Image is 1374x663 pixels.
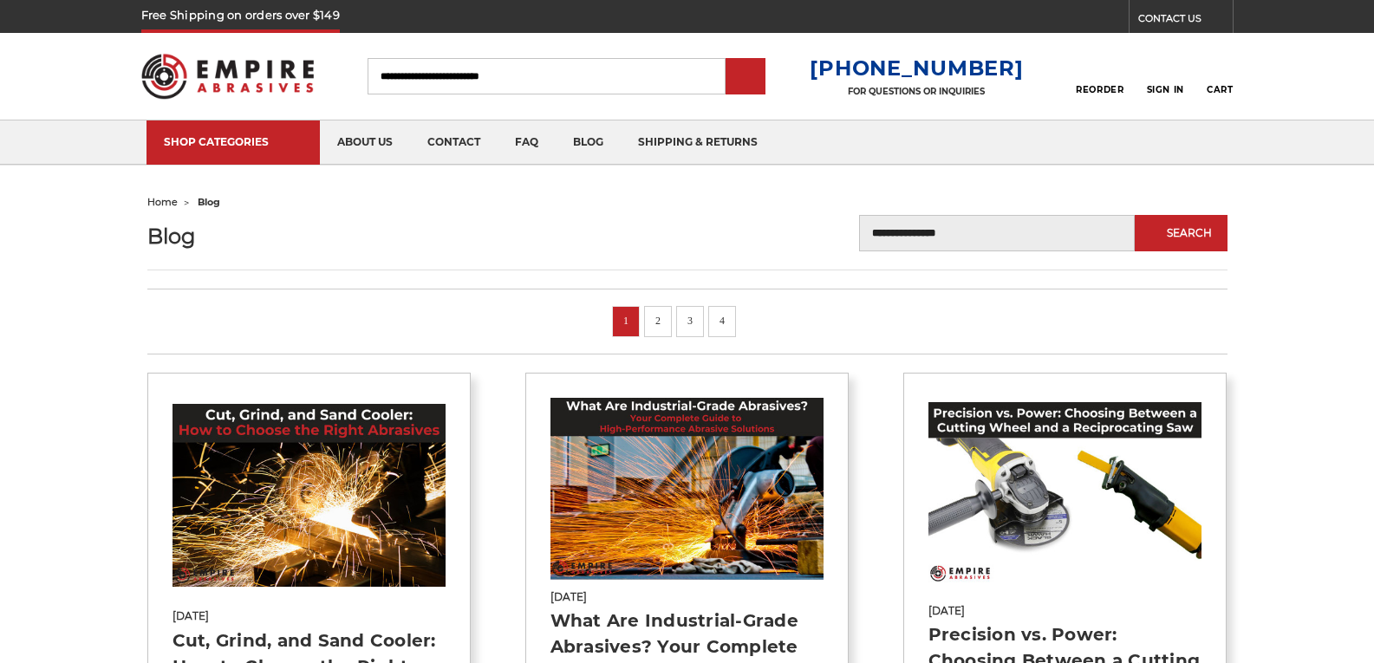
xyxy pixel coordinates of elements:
span: Search [1167,227,1212,239]
img: What Are Industrial-Grade Abrasives? Your Complete Guide to High-Performance Abrasive Solutions [550,398,824,580]
span: blog [198,196,220,208]
a: home [147,196,178,208]
a: 4 [713,311,731,330]
a: 3 [681,311,699,330]
button: Search [1135,215,1227,251]
div: SHOP CATEGORIES [164,135,303,148]
a: 2 [649,311,667,330]
img: Empire Abrasives [141,42,315,110]
a: Reorder [1076,57,1123,94]
h1: Blog [147,224,472,248]
a: 1 [617,311,635,330]
span: [DATE] [550,589,824,605]
input: Submit [728,60,763,94]
span: Cart [1207,84,1233,95]
a: shipping & returns [621,120,775,165]
img: Precision vs. Power: Choosing Between a Cutting Wheel and a Reciprocating Saw [928,402,1202,584]
p: FOR QUESTIONS OR INQUIRIES [810,86,1023,97]
span: Reorder [1076,84,1123,95]
a: blog [556,120,621,165]
a: CONTACT US [1138,9,1233,33]
a: about us [320,120,410,165]
img: Cut, Grind, and Sand Cooler: How to Choose the Right Abrasives [173,404,446,586]
a: [PHONE_NUMBER] [810,55,1023,81]
span: [DATE] [173,608,446,624]
a: faq [498,120,556,165]
a: contact [410,120,498,165]
a: Cart [1207,57,1233,95]
span: [DATE] [928,603,1202,619]
span: Sign In [1147,84,1184,95]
